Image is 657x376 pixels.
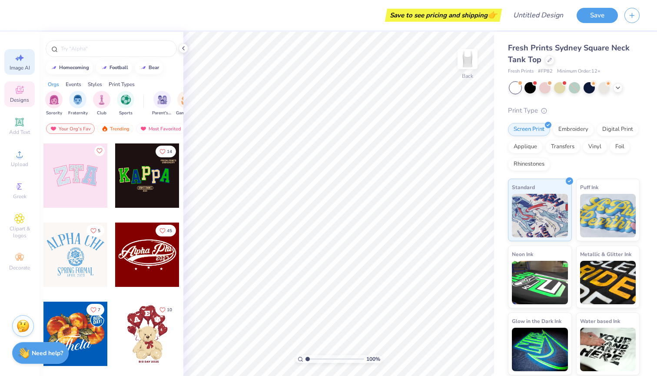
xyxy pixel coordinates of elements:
div: Save to see pricing and shipping [387,9,500,22]
div: filter for Parent's Weekend [152,91,172,116]
img: Fraternity Image [73,95,83,105]
span: # FP82 [538,68,553,75]
button: Like [86,225,104,236]
span: 10 [167,308,172,312]
div: Styles [88,80,102,88]
span: Glow in the Dark Ink [512,316,561,326]
div: Your Org's Fav [46,123,95,134]
button: filter button [176,91,196,116]
img: Sorority Image [49,95,59,105]
button: filter button [45,91,63,116]
span: Add Text [9,129,30,136]
div: Screen Print [508,123,550,136]
img: Game Day Image [181,95,191,105]
span: Parent's Weekend [152,110,172,116]
div: Events [66,80,81,88]
img: Club Image [97,95,106,105]
div: Back [462,72,473,80]
span: 7 [98,308,100,312]
span: Image AI [10,64,30,71]
div: filter for Club [93,91,110,116]
img: Standard [512,194,568,237]
span: Club [97,110,106,116]
span: Designs [10,96,29,103]
button: Like [86,304,104,316]
div: filter for Sports [117,91,134,116]
div: Most Favorited [136,123,185,134]
div: football [109,65,128,70]
img: Neon Ink [512,261,568,304]
span: Sports [119,110,133,116]
strong: Need help? [32,349,63,357]
div: Vinyl [583,140,607,153]
div: filter for Sorority [45,91,63,116]
img: Glow in the Dark Ink [512,328,568,371]
div: Print Types [109,80,135,88]
span: 45 [167,229,172,233]
span: Fresh Prints Sydney Square Neck Tank Top [508,43,630,65]
div: filter for Game Day [176,91,196,116]
input: Untitled Design [506,7,570,24]
div: Foil [610,140,630,153]
span: 14 [167,150,172,154]
span: Greek [13,193,27,200]
span: Puff Ink [580,183,598,192]
img: Sports Image [121,95,131,105]
div: Transfers [545,140,580,153]
img: trending.gif [101,126,108,132]
button: Like [156,225,176,236]
button: football [96,61,132,74]
button: Like [156,304,176,316]
button: Like [94,146,105,156]
button: filter button [68,91,88,116]
span: Neon Ink [512,250,533,259]
img: Metallic & Glitter Ink [580,261,636,304]
img: trend_line.gif [140,65,147,70]
div: Orgs [48,80,59,88]
div: Rhinestones [508,158,550,171]
button: filter button [117,91,134,116]
span: Fresh Prints [508,68,534,75]
div: Print Type [508,106,640,116]
button: Save [577,8,618,23]
img: trend_line.gif [101,65,108,70]
div: filter for Fraternity [68,91,88,116]
span: Clipart & logos [4,225,35,239]
span: Game Day [176,110,196,116]
button: homecoming [46,61,93,74]
button: Like [156,146,176,157]
img: trend_line.gif [50,65,57,70]
span: 100 % [366,355,380,363]
span: Metallic & Glitter Ink [580,250,631,259]
span: Minimum Order: 12 + [557,68,601,75]
img: Puff Ink [580,194,636,237]
span: Water based Ink [580,316,620,326]
button: bear [135,61,163,74]
div: Applique [508,140,543,153]
input: Try "Alpha" [60,44,171,53]
img: Water based Ink [580,328,636,371]
span: 5 [98,229,100,233]
span: Fraternity [68,110,88,116]
span: Upload [11,161,28,168]
div: homecoming [59,65,89,70]
span: Standard [512,183,535,192]
span: 👉 [488,10,497,20]
div: Digital Print [597,123,639,136]
div: Trending [97,123,133,134]
button: filter button [93,91,110,116]
span: Decorate [9,264,30,271]
div: bear [149,65,159,70]
img: most_fav.gif [50,126,57,132]
button: filter button [152,91,172,116]
div: Embroidery [553,123,594,136]
img: most_fav.gif [140,126,147,132]
img: Parent's Weekend Image [157,95,167,105]
span: Sorority [46,110,62,116]
img: Back [459,50,476,68]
